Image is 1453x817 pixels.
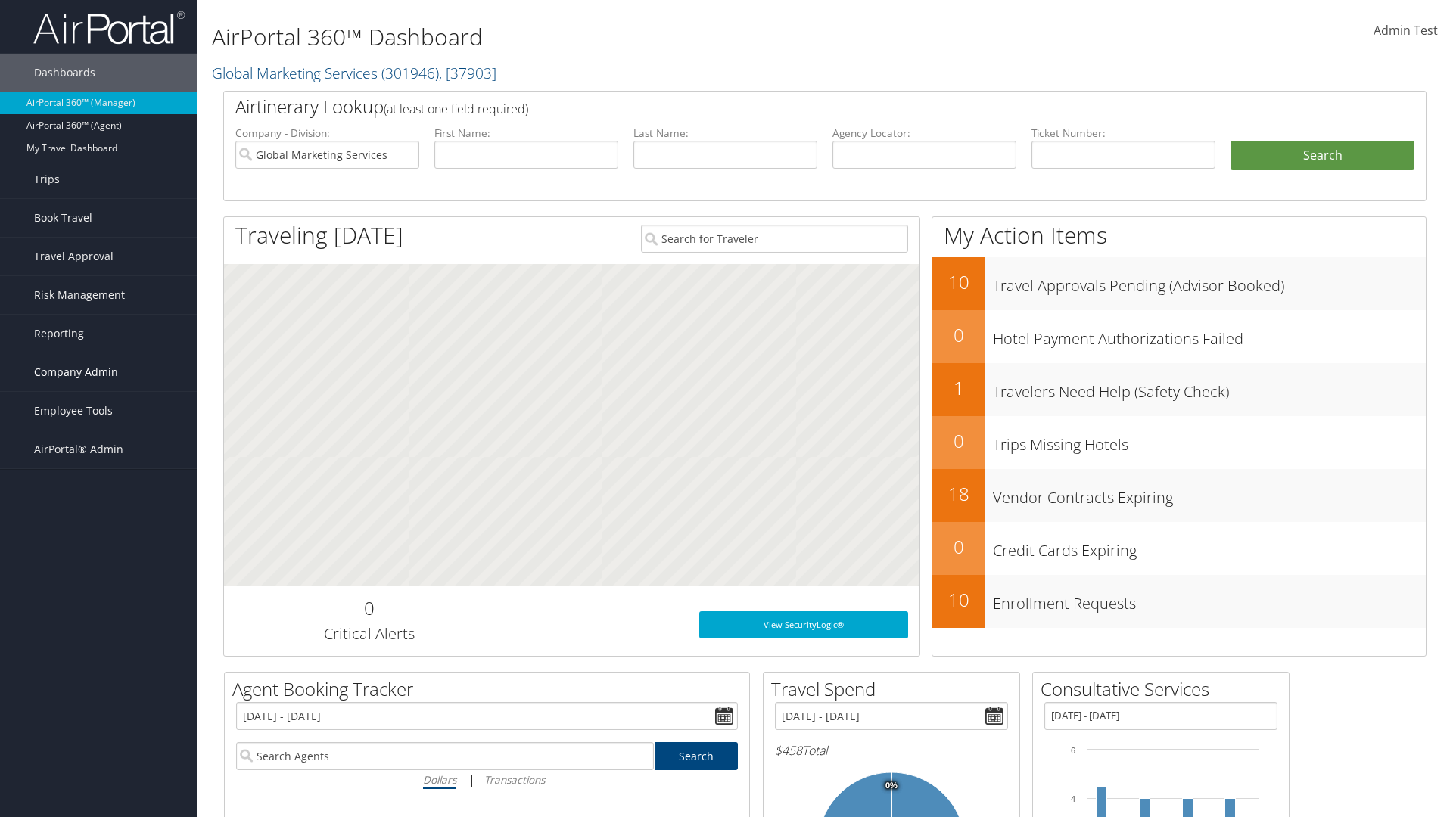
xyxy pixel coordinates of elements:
span: Risk Management [34,276,125,314]
h2: 0 [932,534,985,560]
h6: Total [775,742,1008,759]
h3: Credit Cards Expiring [993,533,1426,561]
a: 0Credit Cards Expiring [932,522,1426,575]
h1: AirPortal 360™ Dashboard [212,21,1029,53]
span: Dashboards [34,54,95,92]
h2: Agent Booking Tracker [232,676,749,702]
a: 0Trips Missing Hotels [932,416,1426,469]
span: Book Travel [34,199,92,237]
a: Global Marketing Services [212,63,496,83]
span: AirPortal® Admin [34,430,123,468]
h3: Travelers Need Help (Safety Check) [993,374,1426,402]
span: Company Admin [34,353,118,391]
button: Search [1231,141,1414,171]
input: Search Agents [236,742,654,770]
h2: 10 [932,269,985,295]
label: First Name: [434,126,618,141]
img: airportal-logo.png [33,10,185,45]
span: Travel Approval [34,238,114,275]
h2: 10 [932,587,985,613]
tspan: 4 [1071,794,1075,803]
span: , [ 37903 ] [439,63,496,83]
h2: 1 [932,375,985,401]
h2: 0 [932,428,985,454]
a: 10Travel Approvals Pending (Advisor Booked) [932,257,1426,310]
span: Admin Test [1374,22,1438,39]
tspan: 0% [885,781,898,791]
label: Agency Locator: [832,126,1016,141]
h1: Traveling [DATE] [235,219,403,251]
a: Search [655,742,739,770]
span: $458 [775,742,802,759]
h2: 18 [932,481,985,507]
span: Employee Tools [34,392,113,430]
a: 18Vendor Contracts Expiring [932,469,1426,522]
h2: Travel Spend [771,676,1019,702]
i: Dollars [423,772,456,787]
input: Search for Traveler [641,225,908,253]
a: Admin Test [1374,8,1438,54]
a: 1Travelers Need Help (Safety Check) [932,363,1426,416]
h3: Critical Alerts [235,623,502,645]
h3: Trips Missing Hotels [993,427,1426,455]
span: Reporting [34,315,84,353]
h3: Travel Approvals Pending (Advisor Booked) [993,268,1426,297]
a: 10Enrollment Requests [932,575,1426,628]
h2: 0 [235,595,502,621]
h2: Consultative Services [1041,676,1289,702]
a: View SecurityLogic® [699,611,908,638]
h3: Vendor Contracts Expiring [993,480,1426,508]
label: Company - Division: [235,126,419,141]
span: Trips [34,160,60,198]
h3: Enrollment Requests [993,586,1426,614]
div: | [236,770,738,789]
h1: My Action Items [932,219,1426,251]
span: (at least one field required) [384,101,528,117]
label: Last Name: [633,126,817,141]
h2: Airtinerary Lookup [235,94,1315,120]
tspan: 6 [1071,746,1075,755]
a: 0Hotel Payment Authorizations Failed [932,310,1426,363]
label: Ticket Number: [1031,126,1215,141]
h3: Hotel Payment Authorizations Failed [993,321,1426,349]
h2: 0 [932,322,985,348]
span: ( 301946 ) [381,63,439,83]
i: Transactions [484,772,545,787]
